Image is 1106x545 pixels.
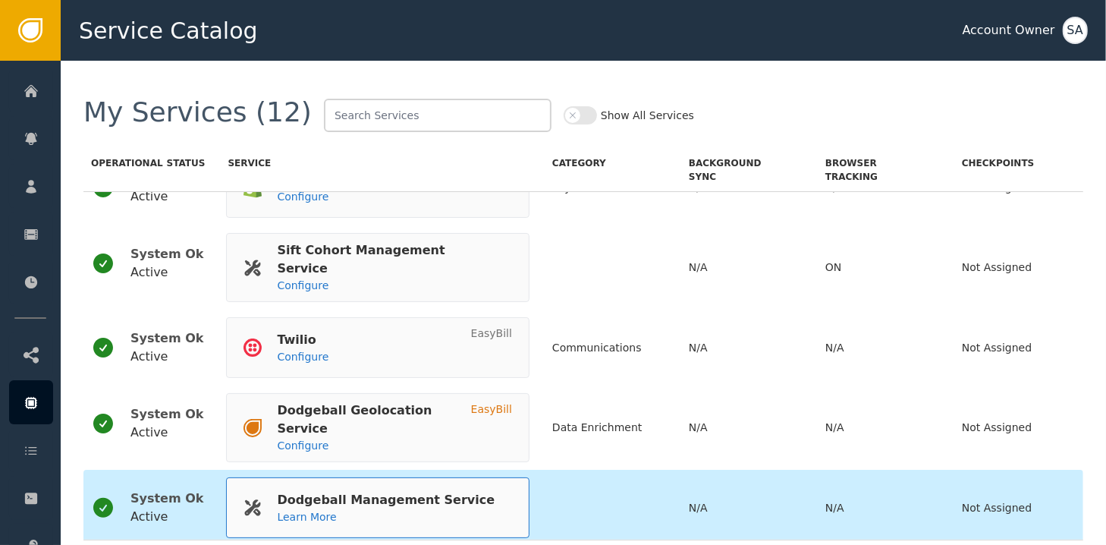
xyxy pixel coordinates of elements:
div: Data Enrichment [552,420,666,436]
div: Active [130,508,203,526]
div: Active [130,187,203,206]
div: Not Assigned [962,500,1076,516]
div: System Ok [130,405,203,424]
div: EasyBill [471,326,512,342]
div: Sift Cohort Management Service [277,241,497,278]
span: Configure [277,439,328,452]
span: Browser [825,156,935,170]
span: Configure [277,279,328,291]
div: Active [130,348,203,366]
div: N/A [825,500,939,516]
div: Dodgeball Geolocation Service [277,402,455,438]
div: Category [552,132,666,184]
span: Background [689,156,799,170]
div: Not Assigned [962,260,1076,276]
span: Operational [91,156,163,184]
div: ON [825,260,939,276]
div: Service [228,132,529,184]
div: N/A [689,500,803,516]
span: Configure [277,191,328,203]
label: Show All Services [601,108,694,124]
div: N/A [825,420,939,436]
div: N/A [825,340,939,356]
div: Not Assigned [962,340,1076,356]
button: SA [1063,17,1088,44]
div: System Ok [130,490,203,508]
a: Configure [277,438,328,454]
div: Active [130,424,203,442]
div: Tracking [825,132,939,184]
div: System Ok [130,245,203,263]
div: N/A [689,260,803,276]
div: System Ok [130,329,203,348]
a: Configure [277,278,328,294]
div: Not Assigned [962,420,1076,436]
div: Active [130,263,203,282]
span: Configure [277,351,328,363]
div: Account Owner [963,21,1055,39]
div: N/A [689,420,803,436]
div: My Services (12) [83,99,312,132]
div: Communications [552,340,666,356]
span: Learn More [277,511,336,523]
div: Dodgeball Management Service [277,491,495,509]
input: Search Services [324,99,551,132]
a: Learn More [277,509,336,525]
div: Sync [689,132,803,184]
div: EasyBill [471,402,512,417]
div: Checkpoints [962,132,1076,184]
a: Configure [277,189,328,205]
span: Service Catalog [79,14,258,48]
a: Configure [277,349,328,365]
div: Status [91,132,228,184]
div: N/A [689,340,803,356]
div: Twilio [277,331,328,349]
